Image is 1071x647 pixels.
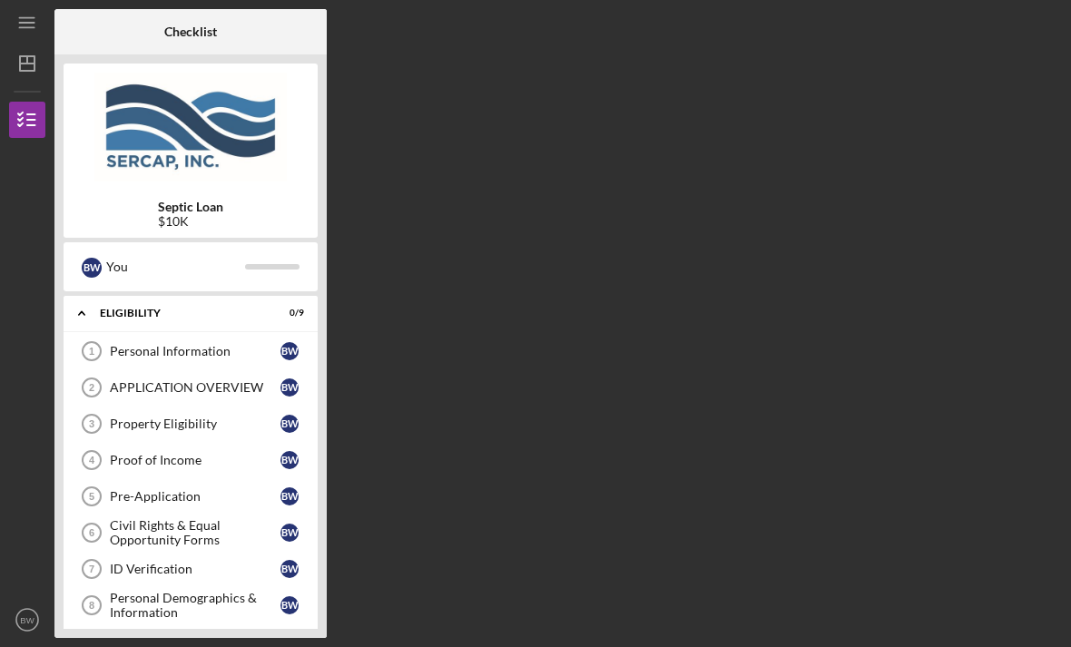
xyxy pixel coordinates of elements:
[64,73,318,181] img: Product logo
[110,489,280,504] div: Pre-Application
[280,560,299,578] div: B W
[89,382,94,393] tspan: 2
[280,378,299,397] div: B W
[158,214,223,229] div: $10K
[280,524,299,542] div: B W
[110,591,280,620] div: Personal Demographics & Information
[280,451,299,469] div: B W
[89,346,94,357] tspan: 1
[280,342,299,360] div: B W
[158,200,223,214] b: Septic Loan
[100,308,259,319] div: Eligibility
[89,600,94,611] tspan: 8
[280,596,299,614] div: B W
[73,551,309,587] a: 7ID VerificationBW
[73,515,309,551] a: 6Civil Rights & Equal Opportunity FormsBW
[73,406,309,442] a: 3Property EligibilityBW
[110,562,280,576] div: ID Verification
[73,333,309,369] a: 1Personal InformationBW
[73,442,309,478] a: 4Proof of IncomeBW
[280,415,299,433] div: B W
[110,380,280,395] div: APPLICATION OVERVIEW
[82,258,102,278] div: B W
[110,453,280,467] div: Proof of Income
[89,491,94,502] tspan: 5
[73,369,309,406] a: 2APPLICATION OVERVIEWBW
[110,417,280,431] div: Property Eligibility
[89,455,95,466] tspan: 4
[106,251,245,282] div: You
[110,344,280,358] div: Personal Information
[89,527,94,538] tspan: 6
[20,615,34,625] text: BW
[89,564,94,574] tspan: 7
[271,308,304,319] div: 0 / 9
[89,418,94,429] tspan: 3
[164,25,217,39] b: Checklist
[280,487,299,505] div: B W
[110,518,280,547] div: Civil Rights & Equal Opportunity Forms
[73,587,309,623] a: 8Personal Demographics & InformationBW
[73,478,309,515] a: 5Pre-ApplicationBW
[9,602,45,638] button: BW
